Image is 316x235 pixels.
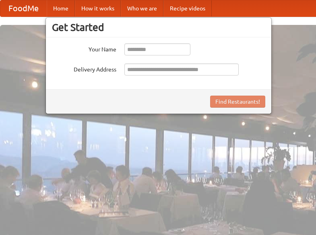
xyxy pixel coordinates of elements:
[47,0,75,16] a: Home
[75,0,121,16] a: How it works
[163,0,212,16] a: Recipe videos
[52,21,265,33] h3: Get Started
[52,43,116,53] label: Your Name
[210,96,265,108] button: Find Restaurants!
[121,0,163,16] a: Who we are
[52,63,116,74] label: Delivery Address
[0,0,47,16] a: FoodMe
